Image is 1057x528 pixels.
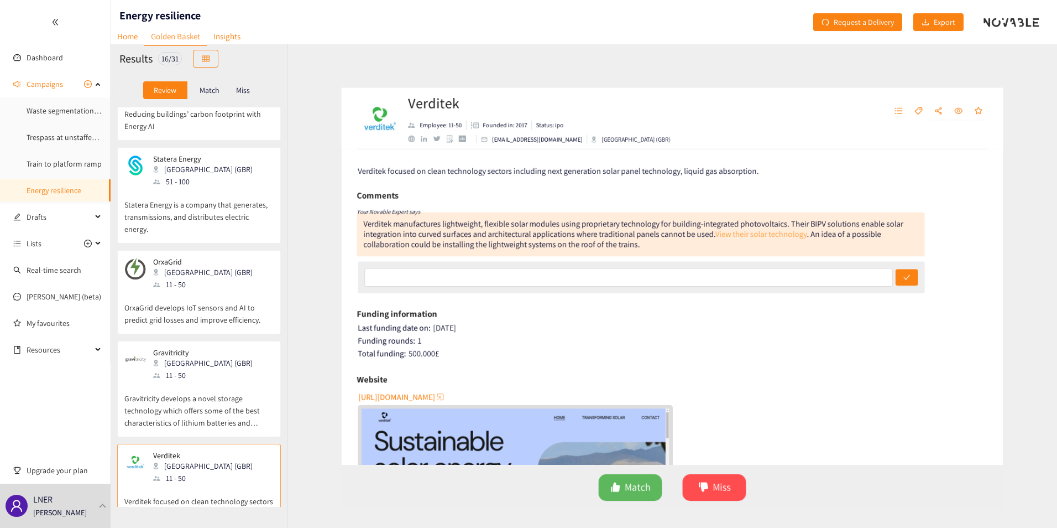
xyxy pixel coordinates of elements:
[124,97,274,132] p: Reducing buildings’ carbon footprint with Energy AI
[153,278,259,291] div: 11 - 50
[51,18,59,26] span: double-left
[124,257,146,279] img: Snapshot of the company's website
[27,265,81,275] a: Real-time search
[913,268,938,286] button: check
[27,73,63,95] span: Campaigns
[27,53,63,63] a: Dashboard
[84,240,92,247] span: plus-circle
[877,408,1057,528] iframe: Chat Widget
[955,92,964,102] span: share-alt
[13,80,21,88] span: sound
[153,472,259,484] div: 11 - 50
[27,339,92,361] span: Resources
[33,493,53,506] p: LNER
[339,213,922,247] div: Verditek manufactures lightweight, flexible solar modules using proprietary technology for buildi...
[153,257,253,266] p: OrxaGrid
[27,159,102,169] a: Train to platform ramp
[928,89,948,106] button: tag
[153,154,253,163] p: Statera Energy
[719,224,818,236] a: View their solar technology
[332,180,376,196] h6: Comments
[153,460,259,472] div: [GEOGRAPHIC_DATA] (GBR)
[153,163,259,175] div: [GEOGRAPHIC_DATA] (GBR)
[27,132,124,142] a: Trespass at unstaffed stations
[934,16,955,28] span: Export
[593,489,661,518] button: likeMatch
[834,16,894,28] span: Request a Delivery
[119,51,153,66] h2: Results
[124,348,146,370] img: Snapshot of the company's website
[333,397,427,415] button: [URL][DOMAIN_NAME]
[27,312,102,334] a: My favourites
[468,107,516,117] p: Founded in: 2017
[912,92,921,102] span: unordered-list
[13,346,21,354] span: book
[236,86,250,95] p: Miss
[971,89,991,106] button: eye
[84,80,92,88] span: plus-circle
[907,89,927,106] button: unordered-list
[207,28,247,45] a: Insights
[13,467,21,474] span: trophy
[950,89,970,106] button: share-alt
[153,369,259,381] div: 11 - 50
[998,92,1007,102] span: star
[153,348,253,357] p: Gravitricity
[400,107,445,117] p: Employee: 11-50
[683,489,752,518] button: dislikeMiss
[401,124,414,131] a: linkedin
[913,13,964,31] button: downloadExport
[585,123,671,133] div: [GEOGRAPHIC_DATA] (GBR)
[333,326,1013,337] div: [DATE]
[387,107,450,117] li: Employees
[154,86,176,95] p: Review
[124,154,146,177] img: Snapshot of the company's website
[119,8,201,23] h1: Energy resilience
[334,83,379,127] img: Company Logo
[387,123,401,131] a: website
[521,107,555,117] li: Status
[414,124,428,130] a: twitter
[153,175,259,188] div: 51 - 100
[333,325,411,337] span: Last funding date on:
[200,86,219,95] p: Match
[124,451,146,473] img: Snapshot of the company's website
[621,495,649,512] span: Match
[333,399,416,413] span: [URL][DOMAIN_NAME]
[124,381,274,429] p: Gravitricity develops a novel storage technology which offers some of the best characteristics of...
[332,201,400,210] i: Your Novable Expert says
[821,18,829,27] span: redo
[27,292,101,302] a: [PERSON_NAME] (beta)
[333,353,385,365] span: Total funding:
[202,55,210,64] span: table
[333,156,766,168] span: Verditek focused on clean technology sectors including next generation solar panel technology, li...
[478,123,575,133] p: [EMAIL_ADDRESS][DOMAIN_NAME]
[158,52,182,65] div: 16 / 31
[442,123,456,131] a: crunchbase
[13,240,21,247] span: unordered-list
[605,498,616,510] span: like
[111,28,144,45] a: Home
[716,495,735,512] span: Miss
[700,498,711,510] span: dislike
[428,123,442,131] a: google maps
[124,188,274,235] p: Statera Energy is a company that generates, transmissions, and distributes electric energy.
[13,213,21,221] span: edit
[144,28,207,46] a: Golden Basket
[193,50,218,68] button: table
[124,291,274,326] p: OrxaGrid develops IoT sensors and AI to predict grid losses and improve efficiency.
[27,206,92,228] span: Drafts
[922,18,929,27] span: download
[333,340,1013,351] div: 1
[333,339,395,351] span: Funding rounds:
[332,379,365,395] h6: Website
[27,106,133,116] a: Waste segmentation and sorting
[153,451,253,460] p: Verditek
[387,77,671,100] h2: Verditek
[922,273,929,282] span: check
[813,13,902,31] button: redoRequest a Delivery
[934,92,943,102] span: tag
[33,506,87,519] p: [PERSON_NAME]
[333,354,1013,365] div: 500.000 £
